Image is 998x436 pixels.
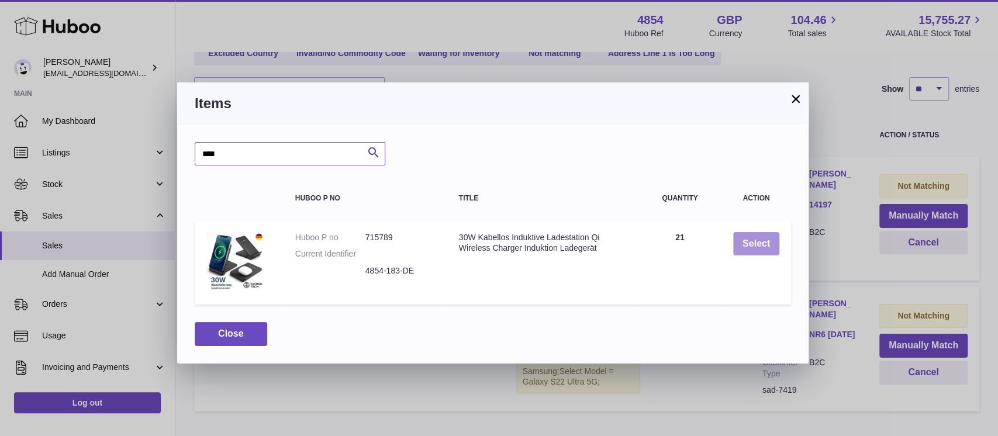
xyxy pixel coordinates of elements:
dd: 715789 [365,232,436,243]
button: × [789,92,803,106]
span: Close [218,328,244,338]
h3: Items [195,94,791,113]
th: Huboo P no [284,183,447,214]
img: 30W Kabellos Induktive Ladestation Qi Wireless Charger Induktion Ladegerät [206,232,265,290]
dt: Current Identifier [295,248,365,259]
dd: 4854-183-DE [365,265,436,276]
button: Close [195,322,267,346]
td: 21 [638,220,721,305]
dt: Huboo P no [295,232,365,243]
th: Action [721,183,791,214]
div: 30W Kabellos Induktive Ladestation Qi Wireless Charger Induktion Ladegerät [459,232,627,254]
button: Select [733,232,779,256]
th: Quantity [638,183,721,214]
th: Title [447,183,638,214]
